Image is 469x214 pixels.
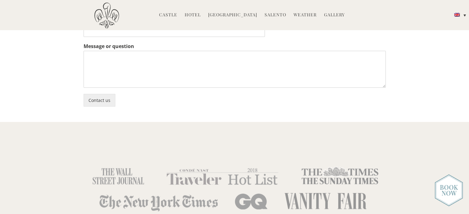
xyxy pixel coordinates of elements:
a: Weather [294,12,317,19]
a: Salento [265,12,286,19]
button: Contact us [84,94,115,107]
img: new-booknow.png [435,174,463,206]
a: [GEOGRAPHIC_DATA] [208,12,257,19]
a: Hotel [185,12,201,19]
a: Castle [159,12,177,19]
img: Castello di Ugento [94,2,119,29]
img: English [454,13,460,17]
a: Gallery [324,12,345,19]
